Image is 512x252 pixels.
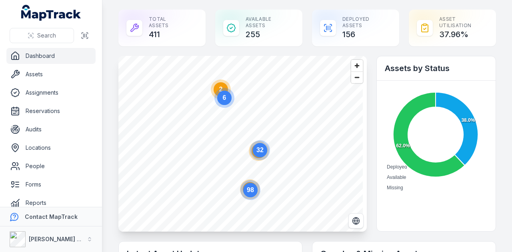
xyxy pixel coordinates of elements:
[118,56,363,232] canvas: Map
[21,5,81,21] a: MapTrack
[6,158,96,174] a: People
[37,32,56,40] span: Search
[247,187,254,193] text: 98
[29,236,94,242] strong: [PERSON_NAME] Group
[6,195,96,211] a: Reports
[387,175,406,180] span: Available
[256,147,264,153] text: 32
[348,213,364,228] button: Switch to Satellite View
[351,71,363,83] button: Zoom out
[6,85,96,101] a: Assignments
[6,140,96,156] a: Locations
[25,213,78,220] strong: Contact MapTrack
[6,121,96,137] a: Audits
[223,94,226,101] text: 6
[6,48,96,64] a: Dashboard
[10,28,74,43] button: Search
[6,66,96,82] a: Assets
[385,63,488,74] h2: Assets by Status
[6,177,96,192] a: Forms
[387,185,403,190] span: Missing
[351,60,363,71] button: Zoom in
[6,103,96,119] a: Reservations
[387,164,407,170] span: Deployed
